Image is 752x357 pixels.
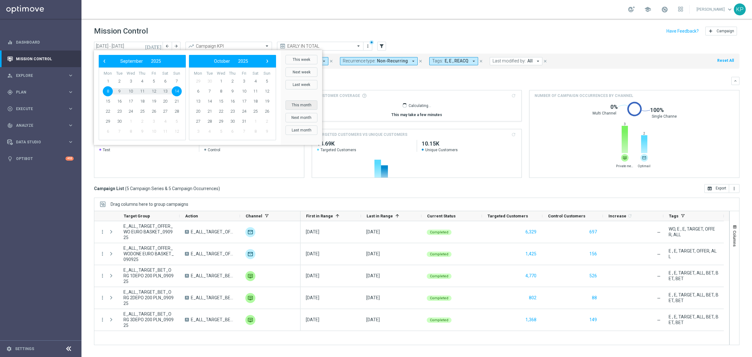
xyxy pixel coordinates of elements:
[627,213,632,218] i: refresh
[7,51,74,67] div: Mission Control
[114,71,125,76] th: weekday
[205,96,215,106] span: 14
[548,214,585,218] span: Control Customers
[250,116,260,126] span: 1
[7,123,68,128] div: Analyze
[126,116,136,126] span: 1
[732,186,737,191] i: more_vert
[193,116,203,126] span: 27
[525,316,537,324] button: 1,368
[191,251,235,257] span: E_ALL_TARGET_OFFER_WODONE EURO BASKET_090925
[160,126,170,136] span: 11
[328,58,334,65] button: close
[7,40,13,45] i: equalizer
[123,223,174,240] span: E_ALL_TARGET_OFFER_WO EURO BASKET_090925
[216,96,226,106] span: 15
[7,156,74,161] div: lightbulb Optibot +10
[317,140,412,147] h2: 14,694
[729,184,739,193] button: more_vert
[261,71,273,76] th: weekday
[238,59,248,64] span: 2025
[126,76,136,86] span: 3
[704,186,739,191] multiple-options-button: Export to CSV
[245,293,255,303] img: Private message
[216,116,226,126] span: 29
[218,186,220,191] span: )
[126,126,136,136] span: 8
[7,106,68,112] div: Execute
[94,42,163,51] input: Select date range
[172,42,180,51] button: arrow_forward
[262,126,272,136] span: 9
[432,58,443,64] span: Tags:
[669,226,718,237] span: WO, E , E, TARGET, OFFER, ALL
[608,214,626,218] span: Increase
[192,71,204,76] th: weekday
[149,96,159,106] span: 19
[216,86,226,96] span: 8
[379,43,384,49] i: filter_alt
[7,106,13,112] i: play_circle_outline
[172,76,182,86] span: 7
[589,272,598,280] button: 526
[216,106,226,116] span: 22
[644,6,651,13] span: school
[621,122,628,126] span: 3
[68,139,74,145] i: keyboard_arrow_right
[429,57,478,65] button: Tags: E, E , REACQ arrow_drop_down
[418,59,423,63] i: close
[239,76,249,86] span: 3
[227,126,238,136] span: 6
[160,76,170,86] span: 6
[103,96,113,106] span: 15
[285,80,317,89] button: Last week
[733,79,738,83] i: keyboard_arrow_down
[100,295,105,301] button: more_vert
[285,125,317,135] button: Last month
[103,126,113,136] span: 6
[16,51,74,67] a: Mission Control
[640,154,648,162] img: email.svg
[445,58,468,64] span: E, E , REACQ
[7,123,13,128] i: track_changes
[114,96,124,106] span: 16
[250,126,260,136] span: 8
[191,57,271,65] bs-datepicker-navigation-view: ​ ​ ​
[616,164,633,168] span: Private message
[7,106,74,111] div: play_circle_outline Execute keyboard_arrow_right
[65,157,74,161] div: +10
[94,50,322,145] bs-daterangepicker-container: calendar
[149,116,159,126] span: 3
[591,294,598,302] button: 88
[103,76,113,86] span: 1
[68,72,74,78] i: keyboard_arrow_right
[185,296,189,300] span: A
[114,126,124,136] span: 7
[422,140,516,147] h2: 10,145
[245,227,255,237] img: Optimail
[7,89,13,95] i: gps_fixed
[369,40,374,45] div: There are unsaved changes
[245,271,255,281] img: Private message
[172,116,182,126] span: 5
[205,116,215,126] span: 28
[111,202,188,207] div: Row Groups
[120,59,143,64] span: September
[16,74,68,77] span: Explore
[172,96,182,106] span: 21
[137,116,147,126] span: 2
[7,90,74,95] button: gps_fixed Plan keyboard_arrow_right
[238,71,250,76] th: weekday
[7,40,74,45] div: equalizer Dashboard
[422,147,516,152] span: Unique Customers
[263,57,271,65] span: ›
[234,57,252,65] button: 2025
[427,214,456,218] span: Current Status
[100,229,105,235] i: more_vert
[277,42,363,51] ng-select: EARLY IN TOTAL
[640,154,648,162] div: Optimail
[245,249,255,259] img: Optimail
[589,228,598,236] button: 697
[114,76,124,86] span: 2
